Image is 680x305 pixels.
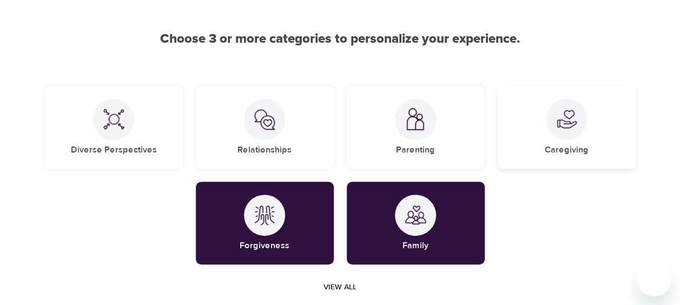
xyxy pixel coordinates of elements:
[45,31,636,47] h2: Choose 3 or more categories to personalize your experience.
[637,262,671,296] iframe: Button to launch messaging window
[196,182,334,264] div: ForgivenessForgiveness
[45,86,183,169] div: Diverse PerspectivesDiverse Perspectives
[324,281,356,294] span: View all
[545,144,589,156] h5: Caregiving
[237,144,292,156] h5: Relationships
[405,204,426,226] img: Family
[396,144,435,156] h5: Parenting
[498,86,636,169] div: CaregivingCaregiving
[405,108,426,130] img: Parenting
[103,109,124,130] img: Diverse Perspectives
[254,204,275,226] img: Forgiveness
[254,109,275,130] img: Relationships
[196,86,334,169] div: RelationshipsRelationships
[347,182,485,264] div: FamilyFamily
[556,109,577,130] img: Caregiving
[347,86,485,169] div: ParentingParenting
[319,277,361,297] button: View all
[402,240,428,251] h5: Family
[71,144,157,156] h5: Diverse Perspectives
[240,240,289,251] h5: Forgiveness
